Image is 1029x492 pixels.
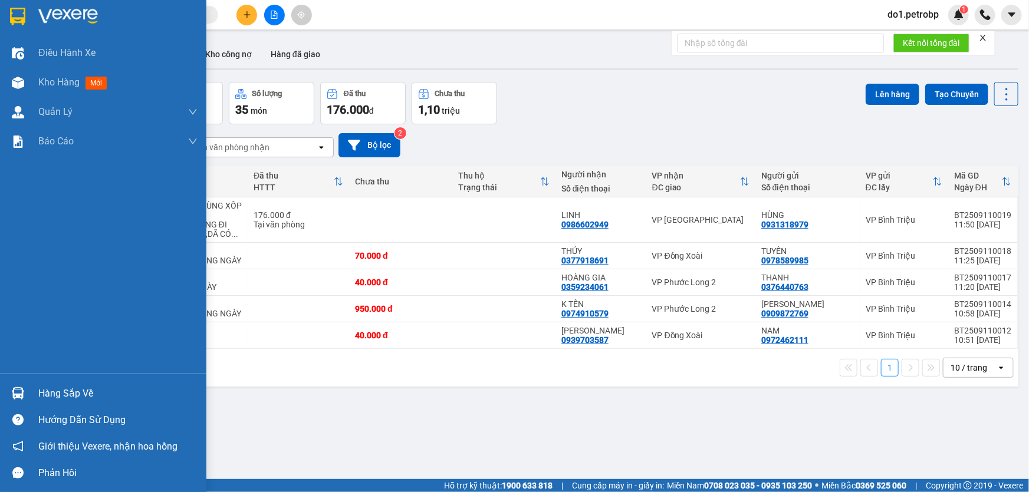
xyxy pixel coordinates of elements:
[954,171,1002,180] div: Mã GD
[188,141,269,153] div: Chọn văn phòng nhận
[561,299,640,309] div: K TÊN
[761,282,808,292] div: 0376440763
[915,479,917,492] span: |
[12,441,24,452] span: notification
[761,171,854,180] div: Người gửi
[502,481,553,490] strong: 1900 633 818
[903,37,960,49] span: Kết nối tổng đài
[980,9,991,20] img: phone-icon
[561,273,640,282] div: HOÀNG GIA
[704,481,812,490] strong: 0708 023 035 - 0935 103 250
[452,166,555,197] th: Toggle SortBy
[561,256,609,265] div: 0377918691
[561,246,640,256] div: THỦY
[229,82,314,124] button: Số lượng35món
[236,5,257,25] button: plus
[954,256,1011,265] div: 11:25 [DATE]
[188,107,198,117] span: down
[954,326,1011,335] div: BT2509110012
[254,183,334,192] div: HTTT
[652,215,749,224] div: VP [GEOGRAPHIC_DATA]
[866,278,942,287] div: VP Bình Triệu
[761,183,854,192] div: Số điện thoại
[264,5,285,25] button: file-add
[866,183,933,192] div: ĐC lấy
[270,11,278,19] span: file-add
[38,464,198,482] div: Phản hồi
[243,11,251,19] span: plus
[444,479,553,492] span: Hỗ trợ kỹ thuật:
[38,385,198,402] div: Hàng sắp về
[962,5,966,14] span: 1
[761,246,854,256] div: TUYỀN
[997,363,1006,372] svg: open
[881,359,899,377] button: 1
[761,256,808,265] div: 0978589985
[954,220,1011,229] div: 11:50 [DATE]
[561,210,640,220] div: LINH
[948,166,1017,197] th: Toggle SortBy
[652,171,740,180] div: VP nhận
[338,133,400,157] button: Bộ lọc
[821,479,906,492] span: Miền Bắc
[761,273,854,282] div: THANH
[1001,5,1022,25] button: caret-down
[86,77,107,90] span: mới
[369,106,374,115] span: đ
[667,479,812,492] span: Miền Nam
[878,7,948,22] span: do1.petrobp
[866,84,919,105] button: Lên hàng
[291,5,312,25] button: aim
[893,34,969,52] button: Kết nối tổng đài
[761,299,854,309] div: QUANG MINH
[979,34,987,42] span: close
[925,84,988,105] button: Tạo Chuyến
[954,183,1002,192] div: Ngày ĐH
[652,278,749,287] div: VP Phước Long 2
[954,9,964,20] img: icon-new-feature
[866,331,942,340] div: VP Bình Triệu
[458,171,540,180] div: Thu hộ
[954,335,1011,345] div: 10:51 [DATE]
[254,220,343,229] div: Tại văn phòng
[954,210,1011,220] div: BT2509110019
[652,251,749,260] div: VP Đồng Xoài
[435,90,465,98] div: Chưa thu
[235,103,248,117] span: 35
[572,479,664,492] span: Cung cấp máy in - giấy in:
[12,414,24,425] span: question-circle
[38,104,73,119] span: Quản Lý
[761,326,854,335] div: NAM
[196,40,261,68] button: Kho công nợ
[761,210,854,220] div: HÙNG
[355,304,446,313] div: 950.000 đ
[458,183,540,192] div: Trạng thái
[297,11,305,19] span: aim
[442,106,460,115] span: triệu
[355,278,446,287] div: 40.000 đ
[254,171,334,180] div: Đã thu
[12,106,24,118] img: warehouse-icon
[231,229,238,239] span: ...
[561,170,640,179] div: Người nhận
[394,127,406,139] sup: 2
[652,304,749,313] div: VP Phước Long 2
[12,467,24,478] span: message
[761,220,808,229] div: 0931318979
[954,246,1011,256] div: BT2509110018
[1007,9,1017,20] span: caret-down
[652,331,749,340] div: VP Đồng Xoài
[412,82,497,124] button: Chưa thu1,10 triệu
[355,177,446,186] div: Chưa thu
[12,136,24,148] img: solution-icon
[954,282,1011,292] div: 11:20 [DATE]
[10,8,25,25] img: logo-vxr
[866,215,942,224] div: VP Bình Triệu
[261,40,330,68] button: Hàng đã giao
[355,251,446,260] div: 70.000 đ
[317,143,326,152] svg: open
[561,335,609,345] div: 0939703587
[251,106,267,115] span: món
[248,166,349,197] th: Toggle SortBy
[964,481,972,490] span: copyright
